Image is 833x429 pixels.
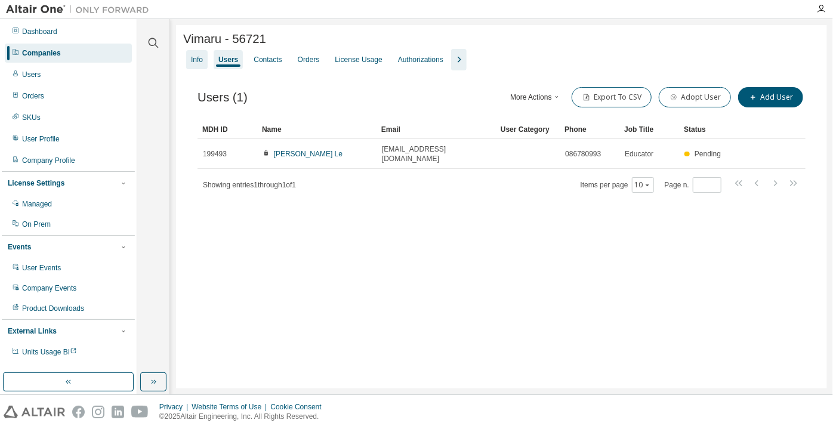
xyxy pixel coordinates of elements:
[262,120,372,139] div: Name
[22,199,52,209] div: Managed
[298,55,320,64] div: Orders
[565,149,601,159] span: 086780993
[22,156,75,165] div: Company Profile
[92,406,104,418] img: instagram.svg
[8,326,57,336] div: External Links
[382,144,490,163] span: [EMAIL_ADDRESS][DOMAIN_NAME]
[665,177,721,193] span: Page n.
[8,178,64,188] div: License Settings
[192,402,270,412] div: Website Terms of Use
[572,87,652,107] button: Export To CSV
[22,220,51,229] div: On Prem
[659,87,731,107] button: Adopt User
[738,87,803,107] button: Add User
[203,181,296,189] span: Showing entries 1 through 1 of 1
[22,283,76,293] div: Company Events
[507,87,564,107] button: More Actions
[501,120,555,139] div: User Category
[274,150,343,158] a: [PERSON_NAME] Le
[564,120,615,139] div: Phone
[635,180,651,190] button: 10
[22,27,57,36] div: Dashboard
[159,402,192,412] div: Privacy
[22,113,41,122] div: SKUs
[22,91,44,101] div: Orders
[72,406,85,418] img: facebook.svg
[131,406,149,418] img: youtube.svg
[4,406,65,418] img: altair_logo.svg
[22,134,60,144] div: User Profile
[270,402,328,412] div: Cookie Consent
[22,263,61,273] div: User Events
[22,304,84,313] div: Product Downloads
[218,55,238,64] div: Users
[159,412,329,422] p: © 2025 Altair Engineering, Inc. All Rights Reserved.
[625,149,653,159] span: Educator
[581,177,654,193] span: Items per page
[112,406,124,418] img: linkedin.svg
[695,150,721,158] span: Pending
[398,55,443,64] div: Authorizations
[22,70,41,79] div: Users
[8,242,31,252] div: Events
[203,149,227,159] span: 199493
[381,120,491,139] div: Email
[684,120,734,139] div: Status
[183,32,266,46] span: Vimaru - 56721
[198,91,248,104] span: Users (1)
[254,55,282,64] div: Contacts
[191,55,203,64] div: Info
[202,120,252,139] div: MDH ID
[22,48,61,58] div: Companies
[624,120,674,139] div: Job Title
[6,4,155,16] img: Altair One
[22,348,77,356] span: Units Usage BI
[335,55,382,64] div: License Usage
